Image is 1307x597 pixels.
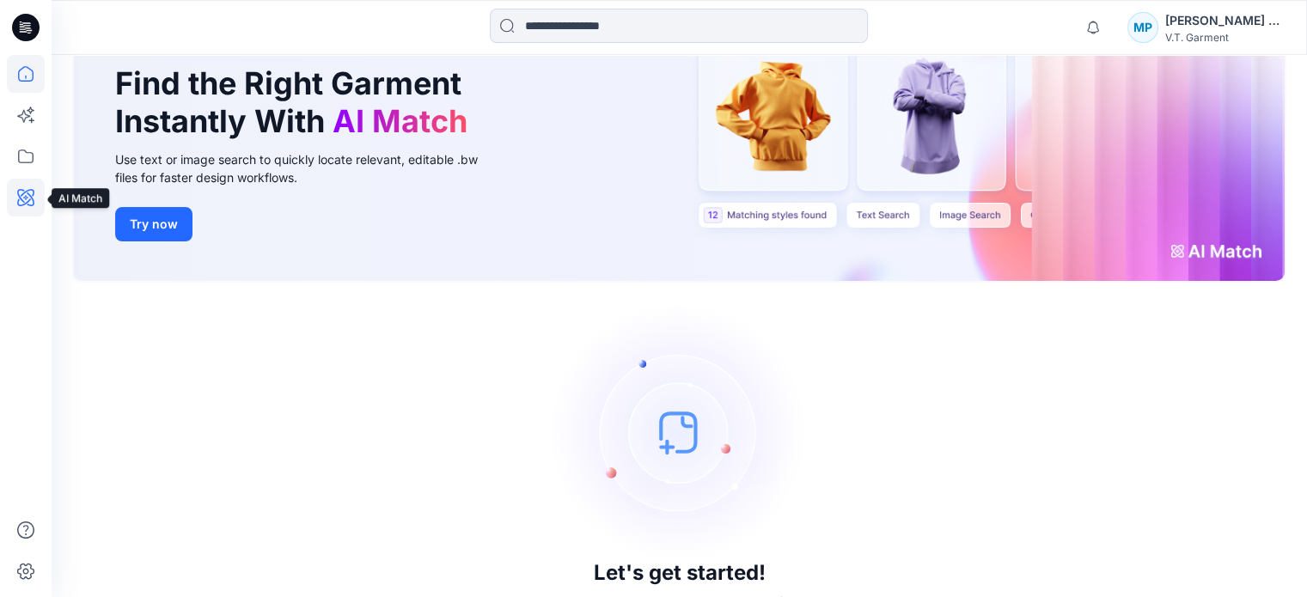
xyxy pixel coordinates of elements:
[115,65,476,139] h1: Find the Right Garment Instantly With
[115,207,192,241] button: Try now
[594,561,766,585] h3: Let's get started!
[1165,10,1286,31] div: [PERSON_NAME] Pattern 16
[333,102,467,140] span: AI Match
[1165,31,1286,44] div: V.T. Garment
[551,303,809,561] img: empty-state-image.svg
[115,150,502,186] div: Use text or image search to quickly locate relevant, editable .bw files for faster design workflows.
[1127,12,1158,43] div: MP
